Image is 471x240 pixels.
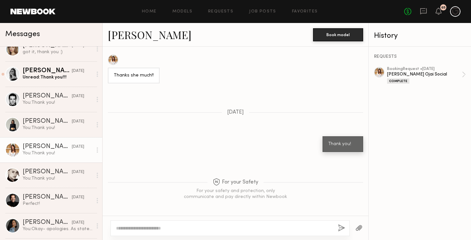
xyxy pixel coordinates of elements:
span: For your Safety [213,178,258,186]
a: Home [142,10,157,14]
div: Perfect! [23,201,92,207]
div: [PERSON_NAME] [23,93,72,99]
div: [PERSON_NAME] [23,194,72,201]
div: got it, thank you :) [23,49,92,55]
div: [DATE] [72,68,84,74]
a: Favorites [292,10,318,14]
a: [PERSON_NAME] [108,28,191,42]
div: You: Thank you! [23,175,92,182]
div: Complete [387,78,409,84]
div: [DATE] [72,119,84,125]
div: You: Okay- apologies. As stated above, I usually wait to put the booking in until we know officia... [23,226,92,232]
a: Job Posts [249,10,276,14]
div: Thanks she much!! [114,72,154,79]
div: [PERSON_NAME] [23,169,72,175]
div: [DATE] [72,220,84,226]
div: [PERSON_NAME] Ojai Social [387,71,462,77]
div: [PERSON_NAME] [23,68,72,74]
span: [DATE] [227,110,244,115]
div: [PERSON_NAME] [23,219,72,226]
div: History [374,32,466,40]
div: You: Thank you! [23,125,92,131]
a: Models [172,10,192,14]
div: REQUESTS [374,55,466,59]
a: bookingRequest •[DATE][PERSON_NAME] Ojai SocialComplete [387,67,466,84]
a: Book model [313,32,363,37]
div: booking Request • [DATE] [387,67,462,71]
div: For your safety and protection, only communicate and pay directly within Newbook [183,188,288,200]
button: Book model [313,28,363,41]
div: [DATE] [72,93,84,99]
a: Requests [208,10,233,14]
div: You: Thank you! [23,150,92,156]
span: Messages [5,31,40,38]
div: Unread: Thank you!!! [23,74,92,80]
div: Thank you! [328,141,357,148]
div: [DATE] [72,169,84,175]
div: [DATE] [72,144,84,150]
div: [DATE] [72,194,84,201]
div: 65 [441,6,445,10]
div: [PERSON_NAME] [23,143,72,150]
div: [PERSON_NAME] [23,118,72,125]
div: You: Thank you! [23,99,92,106]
